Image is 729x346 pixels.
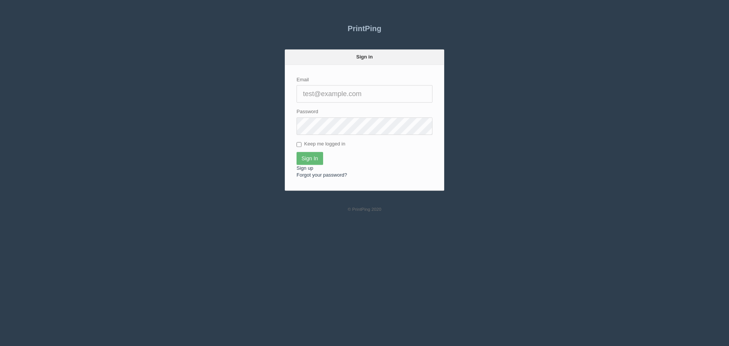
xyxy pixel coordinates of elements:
a: PrintPing [285,19,444,38]
label: Email [297,76,309,84]
label: Password [297,108,318,115]
small: © PrintPing 2020 [348,207,382,212]
input: Sign In [297,152,323,165]
input: Keep me logged in [297,142,301,147]
a: Sign up [297,165,313,171]
input: test@example.com [297,85,432,103]
strong: Sign in [356,54,372,60]
a: Forgot your password? [297,172,347,178]
label: Keep me logged in [297,141,345,148]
